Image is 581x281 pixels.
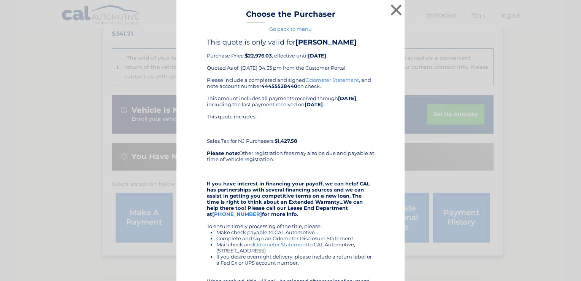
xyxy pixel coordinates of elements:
a: Go back to menu [269,26,312,32]
li: Complete and sign an Odometer Disclosure Statement [216,235,374,241]
div: Purchase Price: , effective until Quoted As of: [DATE] 04:33 pm from the Customer Portal [207,38,374,77]
a: Odometer Statement [254,241,308,247]
h4: This quote is only valid for [207,38,374,46]
li: Make check payable to CAL Automotive [216,229,374,235]
a: Odometer Statement [305,77,359,83]
div: This quote includes: Sales Tax for NJ Purchasers: [207,113,374,144]
a: [PHONE_NUMBER] [212,211,262,217]
strong: If you have interest in financing your payoff, we can help! CAL has partnerships with several fin... [207,180,370,217]
b: Please note: [207,150,239,156]
b: [DATE] [305,101,323,107]
b: 44455528440 [261,83,297,89]
b: [PERSON_NAME] [295,38,357,46]
li: Mail check and to CAL Automotive, [STREET_ADDRESS] [216,241,374,254]
b: [DATE] [338,95,356,101]
b: $1,427.58 [275,138,297,144]
h3: Choose the Purchaser [246,10,335,23]
b: $22,976.03 [245,53,272,59]
li: If you desire overnight delivery, please include a return label or a Fed Ex or UPS account number. [216,254,374,266]
button: × [389,2,404,18]
b: [DATE] [308,53,326,59]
